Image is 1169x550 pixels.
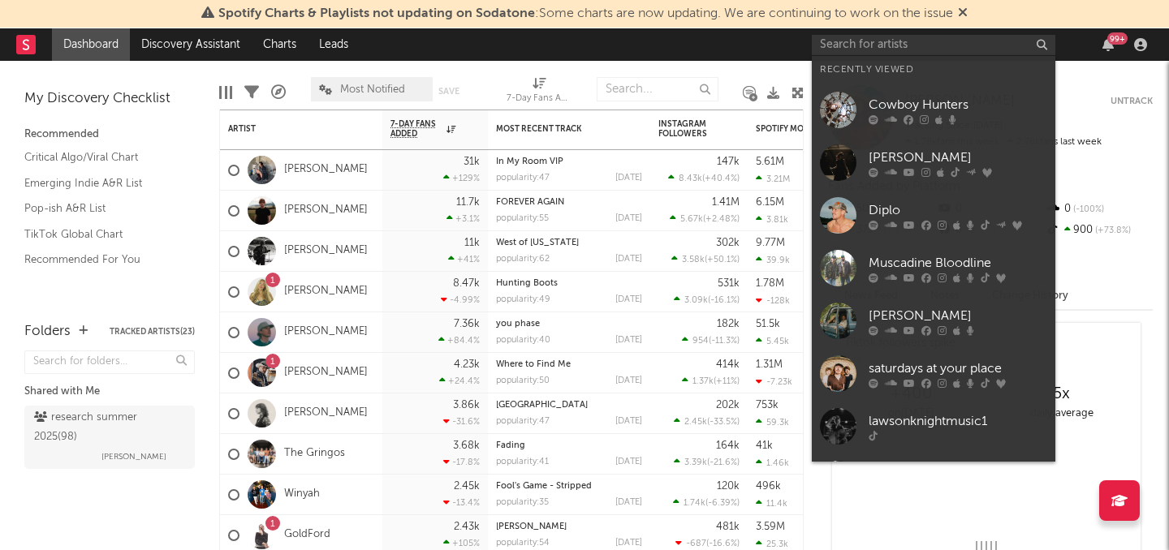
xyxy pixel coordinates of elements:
[24,125,195,144] div: Recommended
[24,174,179,192] a: Emerging Indie A&R List
[284,528,330,542] a: GoldFord
[684,296,708,305] span: 3.09k
[52,28,130,61] a: Dashboard
[684,418,707,427] span: 2.45k
[756,278,784,289] div: 1.78M
[710,458,737,467] span: -21.6 %
[756,400,779,410] div: 753k
[443,497,480,508] div: -13.4 %
[756,336,789,346] div: 5.45k
[496,198,564,207] a: FOREVER AGAIN
[496,174,550,183] div: popularity: 47
[756,498,787,509] div: 11.4k
[24,406,195,469] a: research summer 2025(98)[PERSON_NAME]
[496,279,642,288] div: Hunting Boots
[673,497,740,508] div: ( )
[716,400,740,410] div: 202k
[682,335,740,346] div: ( )
[454,359,480,370] div: 4.23k
[496,360,642,369] div: Where to Find Me
[24,226,179,243] a: TikTok Global Chart
[756,359,783,370] div: 1.31M
[496,522,642,531] div: Celeste
[597,77,718,101] input: Search...
[507,69,572,116] div: 7-Day Fans Added (7-Day Fans Added)
[496,539,550,548] div: popularity: 54
[615,295,642,304] div: [DATE]
[869,359,1047,378] div: saturdays at your place
[228,124,350,134] div: Artist
[711,337,737,346] span: -11.3 %
[496,157,642,166] div: In My Room VIP
[756,197,784,208] div: 6.15M
[1107,32,1128,45] div: 99 +
[684,499,705,508] span: 1.74k
[496,320,642,329] div: you phase
[496,255,550,264] div: popularity: 62
[507,89,572,109] div: 7-Day Fans Added (7-Day Fans Added)
[496,482,642,491] div: Fool's Game - Stripped
[756,458,789,468] div: 1.46k
[453,278,480,289] div: 8.47k
[869,200,1047,220] div: Diplo
[496,124,618,134] div: Most Recent Track
[680,215,703,224] span: 5.67k
[615,174,642,183] div: [DATE]
[756,255,790,265] div: 39.9k
[812,35,1055,55] input: Search for artists
[1071,205,1104,214] span: -100 %
[496,157,563,166] a: In My Room VIP
[496,238,579,247] a: West of [US_STATE]
[496,360,571,369] a: Where to Find Me
[284,285,368,299] a: [PERSON_NAME]
[615,458,642,466] div: [DATE]
[718,278,740,289] div: 531k
[130,28,252,61] a: Discovery Assistant
[709,539,737,548] span: -16.6 %
[716,440,740,451] div: 164k
[668,173,740,183] div: ( )
[756,376,792,387] div: -7.23k
[756,319,780,329] div: 51.5k
[671,254,740,264] div: ( )
[692,377,714,386] span: 1.37k
[812,400,1055,453] a: lawsonknightmusic1
[244,69,259,116] div: Filters
[439,376,480,386] div: +24.4 %
[705,215,737,224] span: +2.48 %
[710,418,737,427] span: -33.5 %
[453,400,480,410] div: 3.86k
[219,69,232,116] div: Edit Columns
[716,238,740,248] div: 302k
[284,163,368,177] a: [PERSON_NAME]
[615,336,642,345] div: [DATE]
[340,84,405,95] span: Most Notified
[496,214,549,223] div: popularity: 55
[1093,226,1131,235] span: +73.8 %
[101,447,166,466] span: [PERSON_NAME]
[252,28,308,61] a: Charts
[34,408,181,447] div: research summer 2025 ( 98 )
[717,319,740,329] div: 182k
[443,457,480,467] div: -17.8 %
[756,157,784,167] div: 5.61M
[708,499,737,508] span: -6.39 %
[218,7,535,20] span: Spotify Charts & Playlists not updating on Sodatone
[812,294,1055,347] a: [PERSON_NAME]
[869,411,1047,431] div: lawsonknightmusic1
[812,347,1055,400] a: saturdays at your place
[496,498,549,507] div: popularity: 35
[716,359,740,370] div: 414k
[271,69,286,116] div: A&R Pipeline
[675,538,740,548] div: ( )
[24,382,195,402] div: Shared with Me
[218,7,953,20] span: : Some charts are now updating. We are continuing to work on the issue
[670,213,740,224] div: ( )
[496,376,550,385] div: popularity: 50
[986,404,1137,423] div: daily average
[682,256,705,264] span: 3.58k
[496,522,567,531] a: [PERSON_NAME]
[869,253,1047,273] div: Muscadine Bloodline
[284,244,368,258] a: [PERSON_NAME]
[717,157,740,167] div: 147k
